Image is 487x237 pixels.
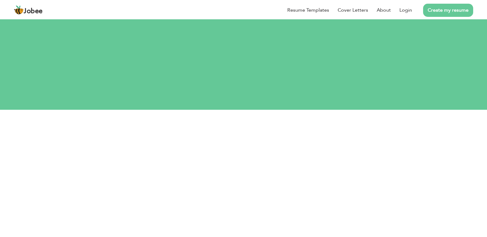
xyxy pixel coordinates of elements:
[423,4,473,17] a: Create my resume
[287,6,329,14] a: Resume Templates
[24,8,43,15] span: Jobee
[338,6,368,14] a: Cover Letters
[14,5,43,15] a: Jobee
[377,6,391,14] a: About
[399,6,412,14] a: Login
[14,5,24,15] img: jobee.io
